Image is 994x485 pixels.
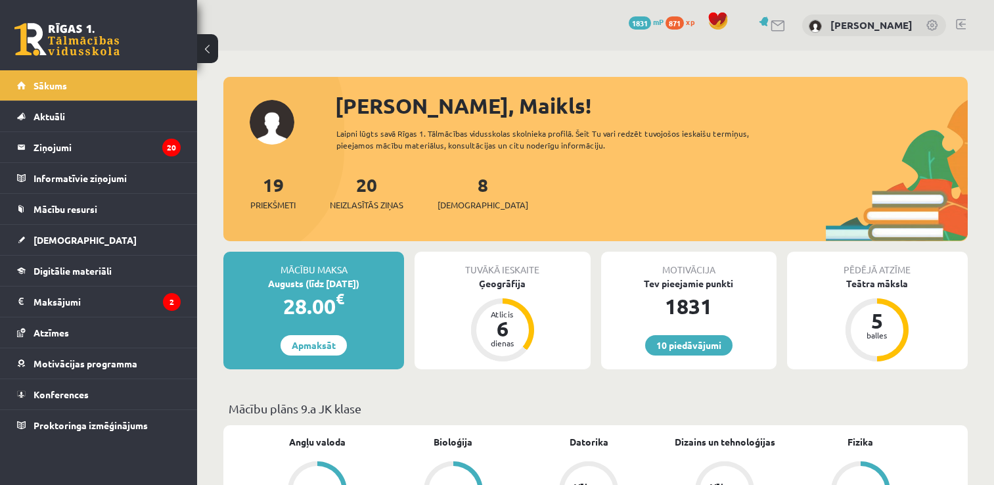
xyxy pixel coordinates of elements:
span: Priekšmeti [250,198,296,212]
a: Apmaksāt [281,335,347,356]
a: 8[DEMOGRAPHIC_DATA] [438,173,528,212]
span: 1831 [629,16,651,30]
a: Konferences [17,379,181,409]
div: 5 [857,310,897,331]
img: Maikls Beitāns [809,20,822,33]
span: [DEMOGRAPHIC_DATA] [438,198,528,212]
span: Mācību resursi [34,203,97,215]
div: Augusts (līdz [DATE]) [223,277,404,290]
div: Tuvākā ieskaite [415,252,590,277]
a: 871 xp [666,16,701,27]
a: Informatīvie ziņojumi [17,163,181,193]
a: Motivācijas programma [17,348,181,379]
legend: Ziņojumi [34,132,181,162]
p: Mācību plāns 9.a JK klase [229,400,962,417]
span: Aktuāli [34,110,65,122]
div: Laipni lūgts savā Rīgas 1. Tālmācības vidusskolas skolnieka profilā. Šeit Tu vari redzēt tuvojošo... [336,127,783,151]
a: Mācību resursi [17,194,181,224]
div: Mācību maksa [223,252,404,277]
a: Digitālie materiāli [17,256,181,286]
a: Ziņojumi20 [17,132,181,162]
a: Teātra māksla 5 balles [787,277,968,363]
legend: Informatīvie ziņojumi [34,163,181,193]
div: dienas [483,339,522,347]
div: Atlicis [483,310,522,318]
a: Sākums [17,70,181,101]
a: Maksājumi2 [17,287,181,317]
a: 1831 mP [629,16,664,27]
div: 1831 [601,290,777,322]
span: 871 [666,16,684,30]
div: Pēdējā atzīme [787,252,968,277]
span: mP [653,16,664,27]
span: Digitālie materiāli [34,265,112,277]
span: Neizlasītās ziņas [330,198,403,212]
a: [PERSON_NAME] [830,18,913,32]
a: Bioloģija [434,435,472,449]
i: 2 [163,293,181,311]
a: Dizains un tehnoloģijas [675,435,775,449]
div: Teātra māksla [787,277,968,290]
div: Ģeogrāfija [415,277,590,290]
span: € [336,289,344,308]
a: Aktuāli [17,101,181,131]
div: Motivācija [601,252,777,277]
span: Konferences [34,388,89,400]
div: 28.00 [223,290,404,322]
a: Fizika [847,435,873,449]
span: Atzīmes [34,327,69,338]
span: [DEMOGRAPHIC_DATA] [34,234,137,246]
a: 20Neizlasītās ziņas [330,173,403,212]
a: Atzīmes [17,317,181,348]
div: balles [857,331,897,339]
span: Sākums [34,80,67,91]
span: xp [686,16,694,27]
a: Ģeogrāfija Atlicis 6 dienas [415,277,590,363]
legend: Maksājumi [34,287,181,317]
a: Proktoringa izmēģinājums [17,410,181,440]
a: 10 piedāvājumi [645,335,733,356]
span: Motivācijas programma [34,358,137,369]
div: 6 [483,318,522,339]
a: Rīgas 1. Tālmācības vidusskola [14,23,120,56]
a: [DEMOGRAPHIC_DATA] [17,225,181,255]
span: Proktoringa izmēģinājums [34,419,148,431]
i: 20 [162,139,181,156]
a: 19Priekšmeti [250,173,296,212]
a: Angļu valoda [289,435,346,449]
div: Tev pieejamie punkti [601,277,777,290]
a: Datorika [570,435,608,449]
div: [PERSON_NAME], Maikls! [335,90,968,122]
